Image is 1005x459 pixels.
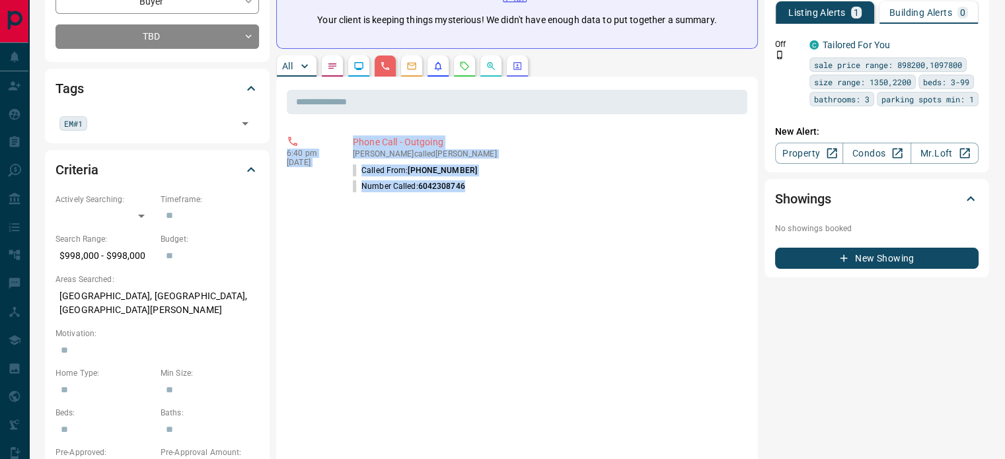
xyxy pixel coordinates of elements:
[809,40,819,50] div: condos.ca
[775,248,979,269] button: New Showing
[64,117,83,130] span: EM#1
[161,407,259,419] p: Baths:
[418,182,465,191] span: 6042308746
[775,183,979,215] div: Showings
[353,149,742,159] p: [PERSON_NAME] called [PERSON_NAME]
[842,143,911,164] a: Condos
[327,61,338,71] svg: Notes
[56,73,259,104] div: Tags
[56,194,154,205] p: Actively Searching:
[56,407,154,419] p: Beds:
[814,92,870,106] span: bathrooms: 3
[287,149,333,158] p: 6:40 pm
[56,446,154,458] p: Pre-Approved:
[512,61,523,71] svg: Agent Actions
[406,61,417,71] svg: Emails
[788,8,846,17] p: Listing Alerts
[408,166,477,175] span: [PHONE_NUMBER]
[56,159,98,180] h2: Criteria
[287,158,333,167] p: [DATE]
[282,61,293,71] p: All
[923,75,969,88] span: beds: 3-99
[161,367,259,379] p: Min Size:
[823,40,890,50] a: Tailored For You
[775,188,831,209] h2: Showings
[56,245,154,267] p: $998,000 - $998,000
[236,114,254,133] button: Open
[433,61,443,71] svg: Listing Alerts
[161,446,259,458] p: Pre-Approval Amount:
[353,135,742,149] p: Phone Call - Outgoing
[353,180,465,192] p: Number Called:
[56,233,154,245] p: Search Range:
[354,61,364,71] svg: Lead Browsing Activity
[960,8,965,17] p: 0
[353,164,477,176] p: Called From:
[486,61,496,71] svg: Opportunities
[317,13,716,27] p: Your client is keeping things mysterious! We didn't have enough data to put together a summary.
[56,328,259,339] p: Motivation:
[380,61,391,71] svg: Calls
[56,285,259,321] p: [GEOGRAPHIC_DATA], [GEOGRAPHIC_DATA], [GEOGRAPHIC_DATA][PERSON_NAME]
[775,50,784,59] svg: Push Notification Only
[56,273,259,285] p: Areas Searched:
[775,223,979,234] p: No showings booked
[775,143,843,164] a: Property
[56,24,259,49] div: TBD
[56,367,154,379] p: Home Type:
[161,233,259,245] p: Budget:
[775,125,979,139] p: New Alert:
[881,92,974,106] span: parking spots min: 1
[775,38,801,50] p: Off
[161,194,259,205] p: Timeframe:
[889,8,952,17] p: Building Alerts
[814,58,962,71] span: sale price range: 898200,1097800
[56,154,259,186] div: Criteria
[911,143,979,164] a: Mr.Loft
[814,75,911,88] span: size range: 1350,2200
[854,8,859,17] p: 1
[56,78,83,99] h2: Tags
[459,61,470,71] svg: Requests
